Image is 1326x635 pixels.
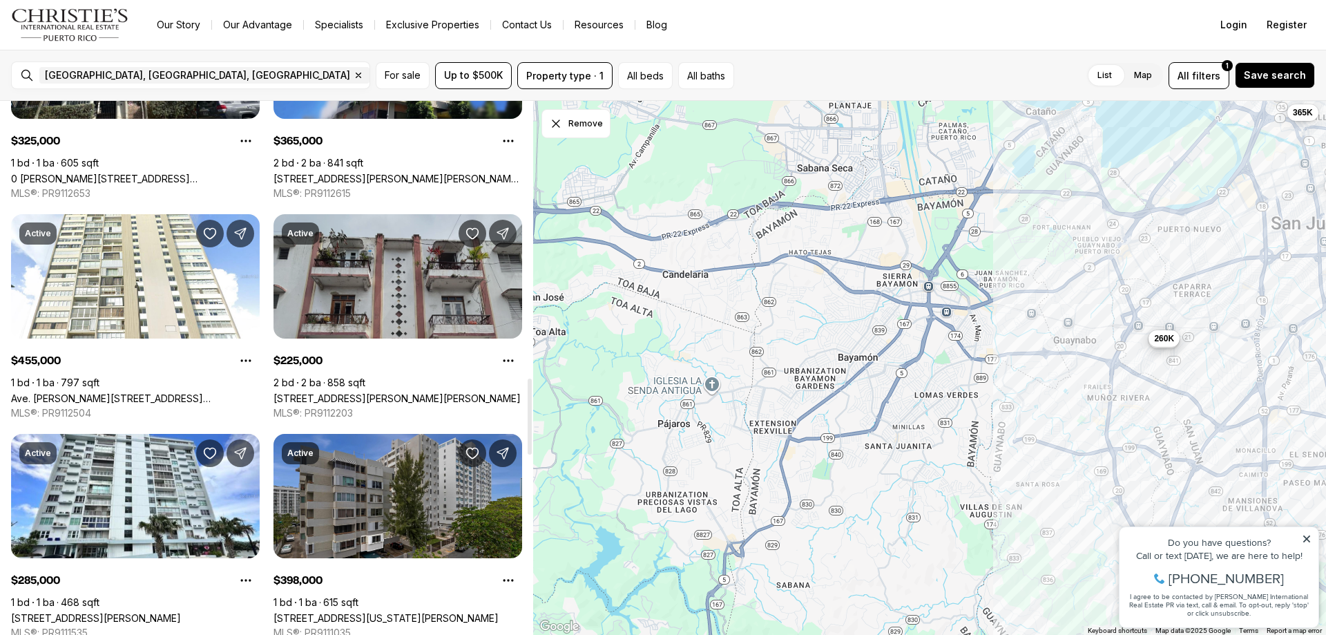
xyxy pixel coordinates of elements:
[45,70,350,81] span: [GEOGRAPHIC_DATA], [GEOGRAPHIC_DATA], [GEOGRAPHIC_DATA]
[273,612,499,624] a: 28 WASHINGTON ST #1A, SAN JUAN PR, 00907
[196,439,224,467] button: Save Property: 1035 ASHFORD AVENUE #508
[1226,60,1229,71] span: 1
[1212,11,1256,39] button: Login
[678,62,734,89] button: All baths
[227,220,254,247] button: Share Property
[57,65,172,79] span: [PHONE_NUMBER]
[287,448,314,459] p: Active
[1178,68,1189,83] span: All
[196,220,224,247] button: Save Property: Ave. Ashford ASHFORD AVE AVE #1104
[15,31,200,41] div: Do you have questions?
[146,15,211,35] a: Our Story
[227,439,254,467] button: Share Property
[1169,62,1229,89] button: Allfilters1
[273,173,522,184] a: 1663 PONCE DE LEON AVE #802, SAN JUAN PR, 00909
[494,347,522,375] button: Property options
[489,220,517,247] button: Share Property
[11,8,129,41] img: logo
[444,70,503,81] span: Up to $500K
[1235,62,1315,88] button: Save search
[1123,63,1163,88] label: Map
[11,173,260,184] a: 0 CALLE INGA #1, SAN JUAN PR, 00923
[1154,333,1174,344] span: 260K
[1086,63,1123,88] label: List
[1293,107,1313,118] span: 365K
[232,127,260,155] button: Property options
[494,567,522,594] button: Property options
[491,15,563,35] button: Contact Us
[1287,104,1318,121] button: 365K
[232,567,260,594] button: Property options
[564,15,635,35] a: Resources
[1149,330,1180,347] button: 260K
[459,220,486,247] button: Save Property: 701 CLL ERNESTO CERRA #3A
[11,392,260,404] a: Ave. Ashford ASHFORD AVE AVE #1104, SAN JUAN PR, 00907
[494,127,522,155] button: Property options
[232,347,260,375] button: Property options
[459,439,486,467] button: Save Property: 28 WASHINGTON ST #1A
[1220,19,1247,30] span: Login
[15,44,200,54] div: Call or text [DATE], we are here to help!
[25,448,51,459] p: Active
[212,15,303,35] a: Our Advantage
[385,70,421,81] span: For sale
[287,228,314,239] p: Active
[304,15,374,35] a: Specialists
[376,62,430,89] button: For sale
[435,62,512,89] button: Up to $500K
[11,612,181,624] a: 1035 ASHFORD AVENUE #508, SAN JUAN PR, 00911
[1267,19,1307,30] span: Register
[1258,11,1315,39] button: Register
[375,15,490,35] a: Exclusive Properties
[517,62,613,89] button: Property type · 1
[1244,70,1306,81] span: Save search
[17,85,197,111] span: I agree to be contacted by [PERSON_NAME] International Real Estate PR via text, call & email. To ...
[635,15,678,35] a: Blog
[489,439,517,467] button: Share Property
[25,228,51,239] p: Active
[1192,68,1220,83] span: filters
[618,62,673,89] button: All beds
[541,109,611,138] button: Dismiss drawing
[273,392,521,404] a: 701 CLL ERNESTO CERRA #3A, SAN JUAN PR, 00907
